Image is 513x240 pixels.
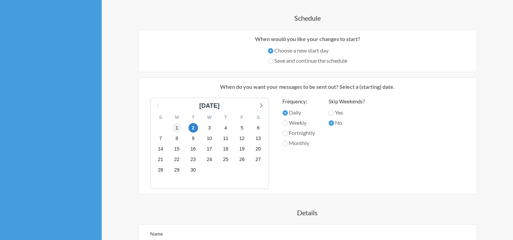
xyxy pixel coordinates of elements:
[172,165,182,175] span: Wednesday, October 29, 2025
[189,155,198,164] span: Thursday, October 23, 2025
[268,48,273,54] input: Choose a new start day
[237,155,247,164] span: Sunday, October 26, 2025
[156,165,165,175] span: Tuesday, October 28, 2025
[282,110,288,116] input: Daily
[197,101,222,111] div: [DATE]
[329,110,334,116] input: Yes
[329,119,365,127] label: No
[185,112,201,123] div: T
[250,112,267,123] div: S
[156,144,165,154] span: Tuesday, October 14, 2025
[205,123,214,133] span: Friday, October 3, 2025
[172,144,182,154] span: Wednesday, October 15, 2025
[221,155,231,164] span: Saturday, October 25, 2025
[268,57,347,65] label: Save and continue the schedule
[189,165,198,175] span: Thursday, October 30, 2025
[115,208,499,217] h4: Details
[329,120,334,126] input: No
[172,155,182,164] span: Wednesday, October 22, 2025
[282,129,315,137] label: Fortnightly
[169,112,185,123] div: M
[329,98,365,105] label: Skip Weekends?
[205,155,214,164] span: Friday, October 24, 2025
[115,13,499,23] h4: Schedule
[268,46,347,55] label: Choose a new start day
[282,98,315,105] label: Frequency:
[268,58,273,64] input: Save and continue the schedule
[282,108,315,117] label: Daily
[221,134,231,143] span: Saturday, October 11, 2025
[254,134,263,143] span: Monday, October 13, 2025
[172,123,182,133] span: Wednesday, October 1, 2025
[218,112,234,123] div: T
[205,144,214,154] span: Friday, October 17, 2025
[329,108,365,117] label: Yes
[221,123,231,133] span: Saturday, October 4, 2025
[282,120,288,126] input: Weekly
[143,35,472,43] p: When would you like your changes to start?
[143,83,472,91] p: When do you want your messages to be sent out? Select a (starting) date.
[282,139,315,147] label: Monthly
[189,123,198,133] span: Thursday, October 2, 2025
[153,112,169,123] div: S
[254,144,263,154] span: Monday, October 20, 2025
[172,134,182,143] span: Wednesday, October 8, 2025
[156,134,165,143] span: Tuesday, October 7, 2025
[282,119,315,127] label: Weekly
[282,141,288,146] input: Monthly
[254,123,263,133] span: Monday, October 6, 2025
[237,123,247,133] span: Sunday, October 5, 2025
[282,131,288,136] input: Fortnightly
[189,144,198,154] span: Thursday, October 16, 2025
[254,155,263,164] span: Monday, October 27, 2025
[156,155,165,164] span: Tuesday, October 21, 2025
[201,112,218,123] div: W
[189,134,198,143] span: Thursday, October 9, 2025
[205,134,214,143] span: Friday, October 10, 2025
[234,112,250,123] div: F
[237,134,247,143] span: Sunday, October 12, 2025
[150,231,163,237] label: Name
[221,144,231,154] span: Saturday, October 18, 2025
[237,144,247,154] span: Sunday, October 19, 2025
